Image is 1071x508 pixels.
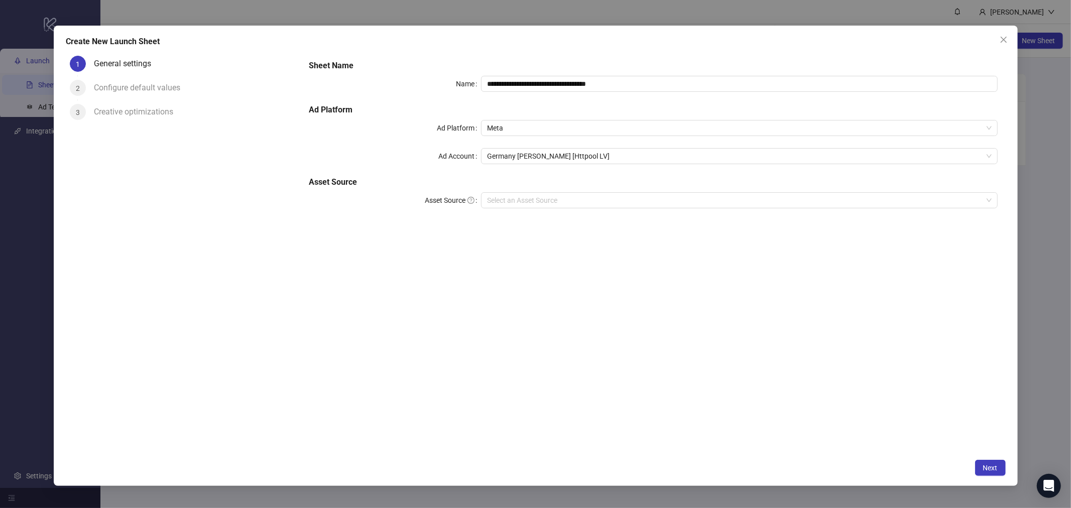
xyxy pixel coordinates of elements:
label: Ad Account [438,148,481,164]
button: Next [975,459,1005,475]
label: Asset Source [425,192,481,208]
h5: Sheet Name [309,60,998,72]
span: Meta [487,120,992,136]
div: Creative optimizations [94,104,181,120]
div: Configure default values [94,80,188,96]
span: Germany Burga [Httpool LV] [487,149,992,164]
div: Create New Launch Sheet [66,36,1006,48]
span: 2 [76,84,80,92]
label: Ad Platform [437,120,481,136]
span: 1 [76,60,80,68]
span: question-circle [467,197,474,204]
span: 3 [76,108,80,116]
button: Close [995,32,1011,48]
h5: Ad Platform [309,104,998,116]
h5: Asset Source [309,176,998,188]
div: General settings [94,56,159,72]
input: Name [481,76,998,92]
span: Next [983,463,997,471]
div: Open Intercom Messenger [1037,474,1061,498]
span: close [999,36,1007,44]
label: Name [456,76,481,92]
